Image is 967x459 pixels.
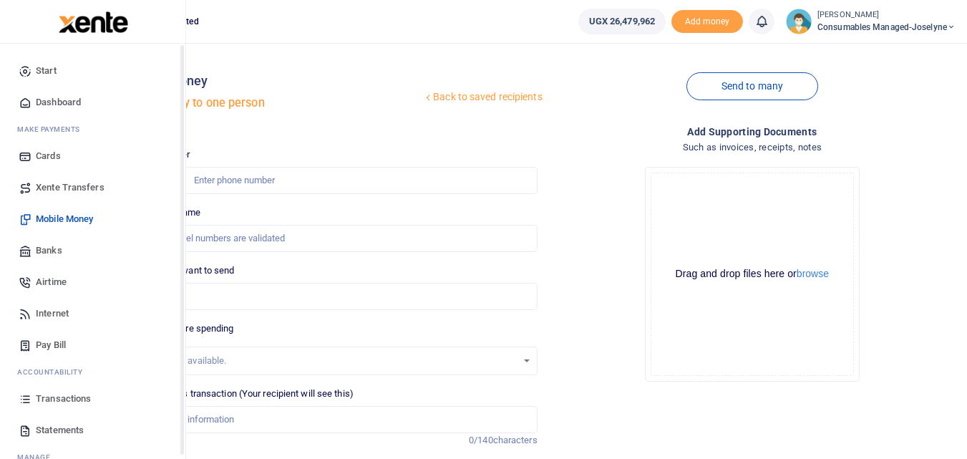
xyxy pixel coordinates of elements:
[549,140,956,155] h4: Such as invoices, receipts, notes
[671,10,743,34] span: Add money
[141,354,516,368] div: No options available.
[36,338,66,352] span: Pay Bill
[469,435,493,445] span: 0/140
[28,367,82,377] span: countability
[130,387,354,401] label: Memo for this transaction (Your recipient will see this)
[11,235,174,266] a: Banks
[36,423,84,438] span: Statements
[125,96,422,110] h5: Send money to one person
[573,9,671,34] li: Wallet ballance
[671,15,743,26] a: Add money
[36,243,62,258] span: Banks
[36,392,91,406] span: Transactions
[36,95,81,110] span: Dashboard
[36,64,57,78] span: Start
[578,9,666,34] a: UGX 26,479,962
[130,167,537,194] input: Enter phone number
[786,9,956,34] a: profile-user [PERSON_NAME] Consumables managed-Joselyne
[589,14,655,29] span: UGX 26,479,962
[11,140,174,172] a: Cards
[57,16,128,26] a: logo-small logo-large logo-large
[786,9,812,34] img: profile-user
[36,212,93,226] span: Mobile Money
[36,275,67,289] span: Airtime
[817,9,956,21] small: [PERSON_NAME]
[130,406,537,433] input: Enter extra information
[11,55,174,87] a: Start
[671,10,743,34] li: Toup your wallet
[11,118,174,140] li: M
[11,415,174,446] a: Statements
[651,267,853,281] div: Drag and drop files here or
[130,225,537,252] input: MTN & Airtel numbers are validated
[36,149,61,163] span: Cards
[11,361,174,383] li: Ac
[36,306,69,321] span: Internet
[36,180,105,195] span: Xente Transfers
[422,84,543,110] a: Back to saved recipients
[11,172,174,203] a: Xente Transfers
[24,124,80,135] span: ake Payments
[11,329,174,361] a: Pay Bill
[125,73,422,89] h4: Mobile money
[549,124,956,140] h4: Add supporting Documents
[11,266,174,298] a: Airtime
[686,72,818,100] a: Send to many
[645,167,860,382] div: File Uploader
[59,11,128,33] img: logo-large
[11,203,174,235] a: Mobile Money
[11,298,174,329] a: Internet
[493,435,538,445] span: characters
[11,383,174,415] a: Transactions
[797,269,829,279] button: browse
[817,21,956,34] span: Consumables managed-Joselyne
[11,87,174,118] a: Dashboard
[130,283,537,310] input: UGX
